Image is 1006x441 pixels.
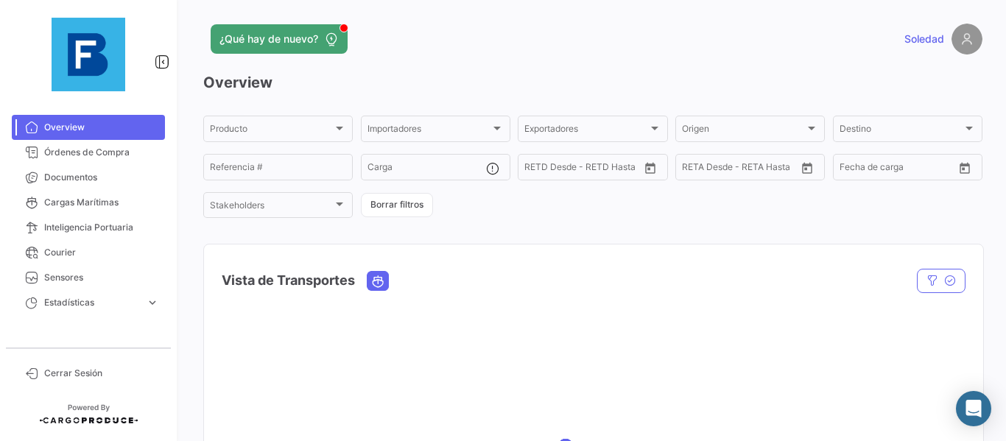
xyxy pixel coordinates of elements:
input: Hasta [876,164,931,174]
button: ¿Qué hay de nuevo? [211,24,348,54]
input: Desde [524,164,551,174]
a: Courier [12,240,165,265]
span: Origen [682,126,805,136]
button: Ocean [367,272,388,290]
span: Soledad [904,32,944,46]
a: Sensores [12,265,165,290]
span: Cerrar Sesión [44,367,159,380]
span: Stakeholders [210,202,333,213]
span: Overview [44,121,159,134]
span: Sensores [44,271,159,284]
span: Documentos [44,171,159,184]
span: Courier [44,246,159,259]
img: 12429640-9da8-4fa2-92c4-ea5716e443d2.jpg [52,18,125,91]
h3: Overview [203,72,982,93]
span: ¿Qué hay de nuevo? [219,32,318,46]
span: Producto [210,126,333,136]
a: Inteligencia Portuaria [12,215,165,240]
button: Borrar filtros [361,193,433,217]
div: Abrir Intercom Messenger [956,391,991,426]
button: Open calendar [796,157,818,179]
button: Open calendar [954,157,976,179]
a: Órdenes de Compra [12,140,165,165]
span: Destino [840,126,963,136]
span: Cargas Marítimas [44,196,159,209]
span: Exportadores [524,126,647,136]
span: Estadísticas [44,296,140,309]
h4: Vista de Transportes [222,270,355,291]
a: Overview [12,115,165,140]
button: Open calendar [639,157,661,179]
span: expand_more [146,296,159,309]
span: Órdenes de Compra [44,146,159,159]
a: Cargas Marítimas [12,190,165,215]
input: Hasta [561,164,616,174]
input: Desde [840,164,866,174]
input: Desde [682,164,708,174]
input: Hasta [719,164,773,174]
span: Importadores [367,126,490,136]
img: placeholder-user.png [952,24,982,54]
a: Documentos [12,165,165,190]
span: Inteligencia Portuaria [44,221,159,234]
